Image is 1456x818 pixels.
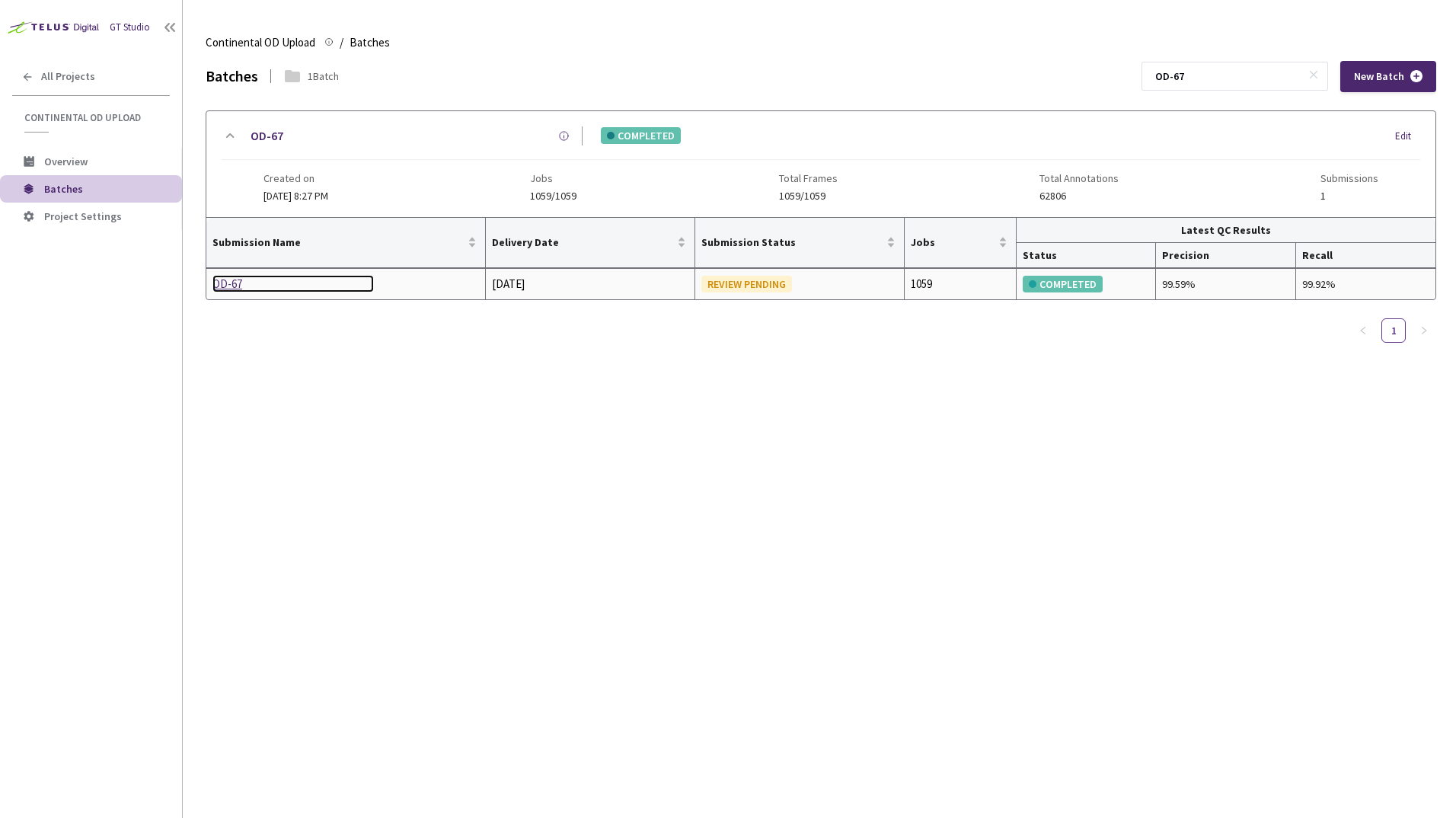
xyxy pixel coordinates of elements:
th: Submission Status [695,218,905,268]
li: / [340,34,343,52]
th: Precision [1156,243,1295,268]
span: 1059/1059 [530,190,576,202]
span: Batches [350,34,390,52]
input: Search [1146,62,1308,90]
span: Submission Status [701,236,883,248]
span: Delivery Date [492,236,674,248]
div: COMPLETED [1023,276,1103,292]
li: Next Page [1412,318,1436,343]
div: 1059 [911,275,1010,293]
li: 1 [1381,318,1406,343]
button: right [1412,318,1436,343]
span: Batches [44,182,83,196]
div: Batches [206,66,258,88]
span: Jobs [911,236,995,248]
span: 1059/1059 [779,190,838,202]
span: 62806 [1039,190,1119,202]
div: 1 Batch [308,69,339,84]
div: REVIEW PENDING [701,276,792,292]
span: Jobs [530,172,576,184]
span: [DATE] 8:27 PM [263,189,328,203]
span: Submission Name [212,236,465,248]
span: left [1359,326,1368,335]
div: OD-67COMPLETEDEditCreated on[DATE] 8:27 PMJobs1059/1059Total Frames1059/1059Total Annotations6280... [206,111,1435,217]
span: Overview [44,155,88,168]
span: Project Settings [44,209,122,223]
th: Submission Name [206,218,486,268]
span: Created on [263,172,328,184]
a: OD-67 [212,275,374,293]
a: OD-67 [251,126,283,145]
th: Jobs [905,218,1017,268]
span: All Projects [41,70,95,83]
div: 99.92% [1302,276,1429,292]
span: Total Frames [779,172,838,184]
th: Status [1017,243,1156,268]
span: Total Annotations [1039,172,1119,184]
a: 1 [1382,319,1405,342]
div: 99.59% [1162,276,1288,292]
span: New Batch [1354,70,1404,83]
th: Recall [1296,243,1435,268]
div: [DATE] [492,275,688,293]
li: Previous Page [1351,318,1375,343]
span: 1 [1320,190,1378,202]
button: left [1351,318,1375,343]
th: Latest QC Results [1017,218,1435,243]
span: Submissions [1320,172,1378,184]
span: Continental OD Upload [206,34,315,52]
span: right [1419,326,1429,335]
div: Edit [1395,129,1420,144]
span: Continental OD Upload [24,111,161,124]
div: COMPLETED [601,127,681,144]
div: GT Studio [110,21,150,35]
th: Delivery Date [486,218,695,268]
